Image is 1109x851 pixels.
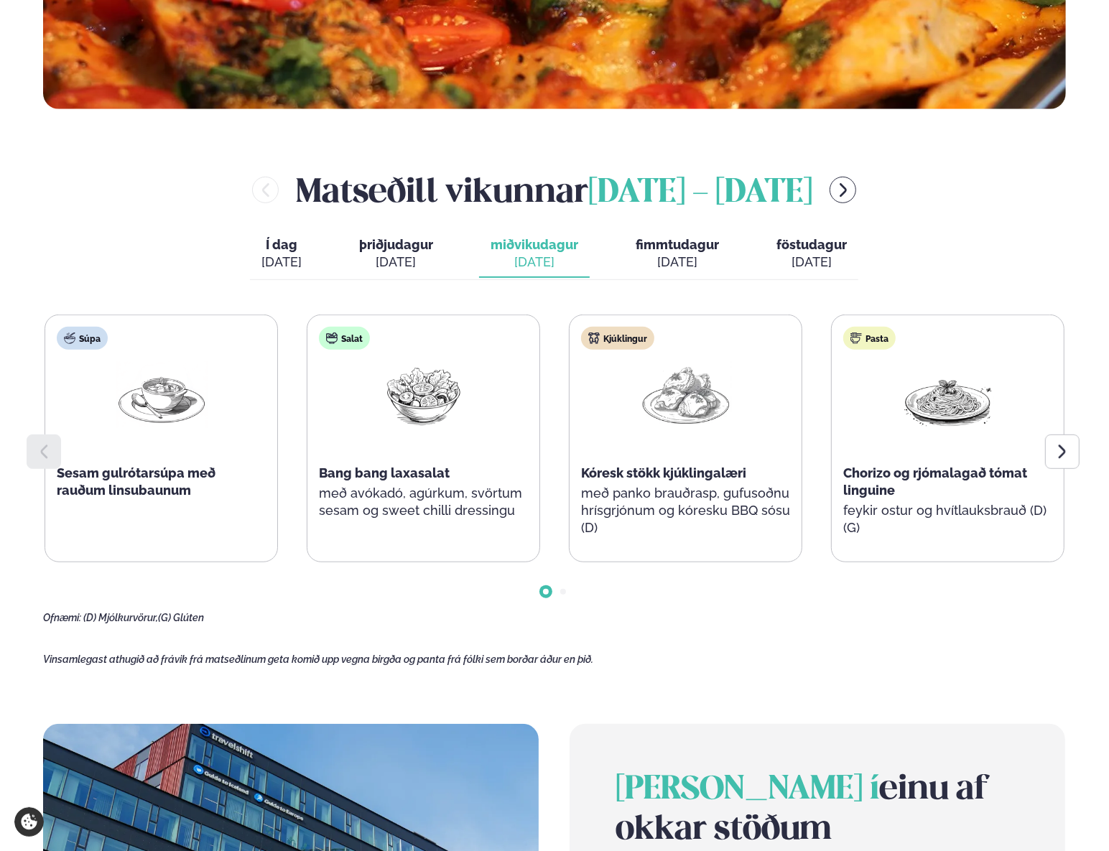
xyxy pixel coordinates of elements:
img: Soup.png [116,361,208,428]
span: Í dag [261,236,302,254]
img: pasta.svg [850,333,862,344]
span: þriðjudagur [359,237,433,252]
img: chicken.svg [588,333,600,344]
p: með avókadó, agúrkum, svörtum sesam og sweet chilli dressingu [319,485,528,519]
span: föstudagur [776,237,847,252]
div: [DATE] [261,254,302,271]
p: með panko brauðrasp, gufusoðnu hrísgrjónum og kóresku BBQ sósu (D) [581,485,790,536]
p: feykir ostur og hvítlauksbrauð (D) (G) [843,502,1052,536]
button: menu-btn-right [830,177,856,203]
span: Chorizo og rjómalagað tómat linguine [843,465,1027,498]
span: (G) Glúten [158,612,204,623]
div: [DATE] [491,254,578,271]
h2: Matseðill vikunnar [296,167,812,213]
span: Kóresk stökk kjúklingalæri [581,465,746,480]
div: [DATE] [776,254,847,271]
div: [DATE] [636,254,719,271]
img: Chicken-thighs.png [640,361,732,428]
button: fimmtudagur [DATE] [624,231,730,278]
h2: einu af okkar stöðum [616,770,1019,850]
div: Pasta [843,327,896,350]
span: (D) Mjólkurvörur, [83,612,158,623]
img: Spagetti.png [902,361,994,428]
span: Vinsamlegast athugið að frávik frá matseðlinum geta komið upp vegna birgða og panta frá fólki sem... [43,654,593,665]
div: Salat [319,327,370,350]
button: föstudagur [DATE] [765,231,858,278]
span: [DATE] - [DATE] [588,177,812,209]
img: salad.svg [326,333,338,344]
button: þriðjudagur [DATE] [348,231,445,278]
span: Go to slide 1 [543,589,549,595]
span: Go to slide 2 [560,589,566,595]
span: Sesam gulrótarsúpa með rauðum linsubaunum [57,465,215,498]
img: Salad.png [378,361,470,428]
button: miðvikudagur [DATE] [479,231,590,278]
img: soup.svg [64,333,75,344]
span: fimmtudagur [636,237,719,252]
div: [DATE] [359,254,433,271]
button: menu-btn-left [252,177,279,203]
span: [PERSON_NAME] í [616,774,880,806]
a: Cookie settings [14,807,44,837]
button: Í dag [DATE] [250,231,313,278]
span: Bang bang laxasalat [319,465,450,480]
div: Súpa [57,327,108,350]
span: Ofnæmi: [43,612,81,623]
div: Kjúklingur [581,327,654,350]
span: miðvikudagur [491,237,578,252]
